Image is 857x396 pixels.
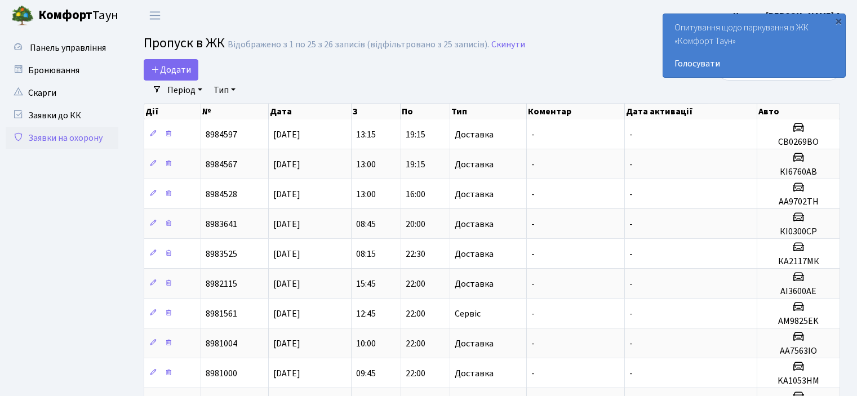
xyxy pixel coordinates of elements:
span: 09:45 [356,367,376,380]
span: - [629,128,633,141]
span: 08:15 [356,248,376,260]
span: 8981561 [206,308,237,320]
span: 8984528 [206,188,237,201]
span: [DATE] [273,337,300,350]
div: Відображено з 1 по 25 з 26 записів (відфільтровано з 25 записів). [228,39,489,50]
span: 12:45 [356,308,376,320]
span: Пропуск в ЖК [144,33,225,53]
img: logo.png [11,5,34,27]
span: [DATE] [273,158,300,171]
span: - [531,128,535,141]
span: 22:00 [406,308,425,320]
h5: СВ0269ВО [762,137,835,148]
a: Тип [209,81,240,100]
span: 22:00 [406,337,425,350]
span: [DATE] [273,128,300,141]
span: [DATE] [273,248,300,260]
span: 8983525 [206,248,237,260]
span: - [629,308,633,320]
span: - [531,278,535,290]
span: 8981004 [206,337,237,350]
a: Заявки на охорону [6,127,118,149]
button: Переключити навігацію [141,6,169,25]
span: - [629,248,633,260]
span: Доставка [455,369,494,378]
span: 13:00 [356,158,376,171]
span: [DATE] [273,367,300,380]
span: - [531,218,535,230]
span: Сервіс [455,309,481,318]
th: № [201,104,269,119]
span: - [531,367,535,380]
a: Панель управління [6,37,118,59]
span: Панель управління [30,42,106,54]
span: 22:00 [406,367,425,380]
span: Доставка [455,190,494,199]
th: По [401,104,450,119]
th: Дата [269,104,352,119]
span: - [629,337,633,350]
span: Доставка [455,339,494,348]
h5: AA7563IO [762,346,835,357]
span: - [629,367,633,380]
span: 20:00 [406,218,425,230]
h5: АА9702ТН [762,197,835,207]
span: - [531,188,535,201]
th: З [352,104,401,119]
h5: КА2117МК [762,256,835,267]
span: 19:15 [406,158,425,171]
span: 19:15 [406,128,425,141]
span: 8984567 [206,158,237,171]
span: - [629,278,633,290]
th: Дії [144,104,201,119]
span: 13:00 [356,188,376,201]
a: Голосувати [674,57,834,70]
span: 8983641 [206,218,237,230]
span: Доставка [455,279,494,288]
span: Додати [151,64,191,76]
th: Дата активації [625,104,757,119]
span: 16:00 [406,188,425,201]
th: Авто [757,104,840,119]
h5: КІ6760АВ [762,167,835,177]
a: Цитрус [PERSON_NAME] А. [733,9,843,23]
span: - [629,188,633,201]
span: [DATE] [273,278,300,290]
a: Заявки до КК [6,104,118,127]
span: - [629,158,633,171]
span: - [531,158,535,171]
h5: KA1053HM [762,376,835,386]
span: 22:00 [406,278,425,290]
b: Цитрус [PERSON_NAME] А. [733,10,843,22]
span: [DATE] [273,188,300,201]
th: Коментар [527,104,625,119]
span: 8984597 [206,128,237,141]
h5: AI3600AE [762,286,835,297]
span: Доставка [455,250,494,259]
span: 15:45 [356,278,376,290]
span: 8982115 [206,278,237,290]
span: Таун [38,6,118,25]
a: Скарги [6,82,118,104]
span: - [629,218,633,230]
a: Період [163,81,207,100]
span: - [531,308,535,320]
span: 8981000 [206,367,237,380]
th: Тип [450,104,527,119]
span: [DATE] [273,218,300,230]
div: Опитування щодо паркування в ЖК «Комфорт Таун» [663,14,845,77]
span: 22:30 [406,248,425,260]
span: Доставка [455,130,494,139]
b: Комфорт [38,6,92,24]
h5: КІ0300СР [762,226,835,237]
a: Бронювання [6,59,118,82]
a: Скинути [491,39,525,50]
span: - [531,248,535,260]
span: Доставка [455,160,494,169]
span: - [531,337,535,350]
span: Доставка [455,220,494,229]
span: [DATE] [273,308,300,320]
a: Додати [144,59,198,81]
span: 13:15 [356,128,376,141]
div: × [833,15,844,26]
